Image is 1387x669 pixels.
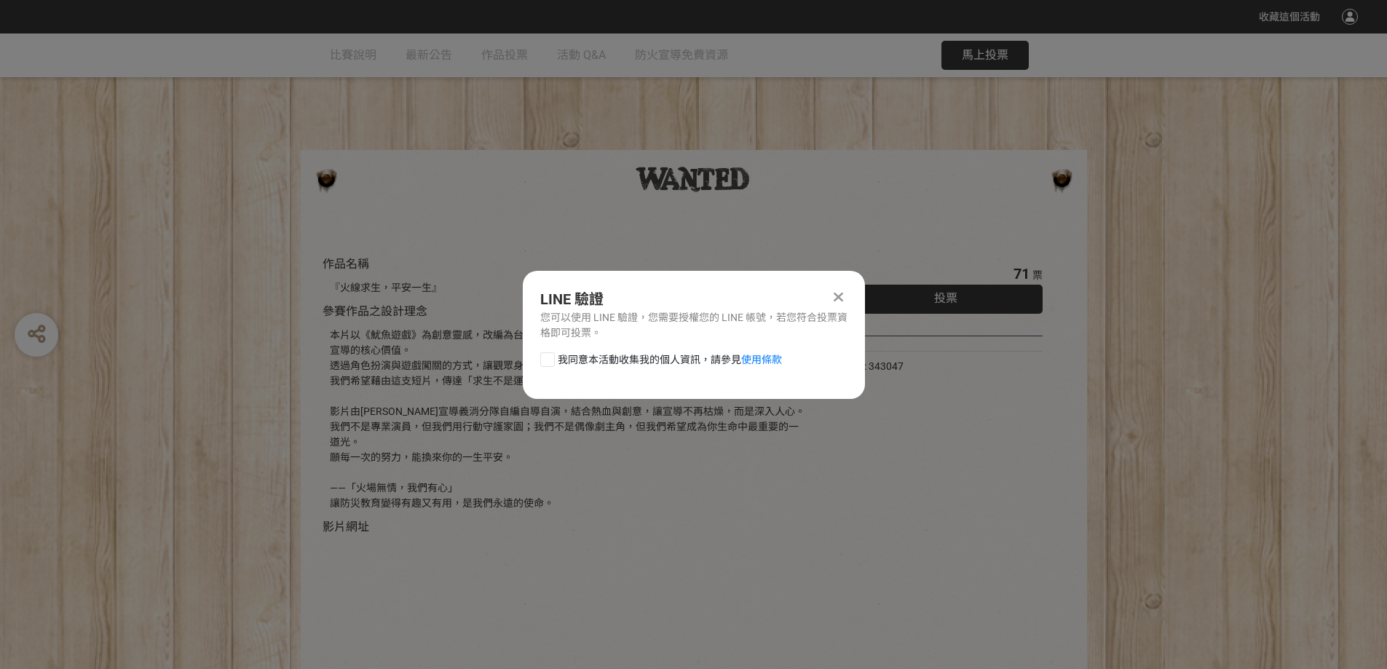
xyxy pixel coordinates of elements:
span: 馬上投票 [962,48,1008,62]
span: SID: 343047 [849,360,904,372]
span: 最新公告 [406,48,452,62]
a: 作品投票 [481,33,528,77]
span: 投票 [934,291,957,305]
span: 我同意本活動收集我的個人資訊，請參見 [558,352,782,368]
div: 『火線求生，平安一生』 [330,280,805,296]
a: 最新公告 [406,33,452,77]
a: 比賽說明 [330,33,376,77]
a: 活動 Q&A [557,33,606,77]
div: LINE 驗證 [540,288,847,310]
span: 防火宣導免費資源 [635,48,728,62]
span: 票 [1032,269,1043,281]
button: 馬上投票 [941,41,1029,70]
div: 本片以《魷魚遊戲》為創意靈感，改編為台灣在地風格的「透抽遊戲」，融入趣味與驚險元素，帶出消防宣導的核心價值。 透過角色扮演與遊戲闖關的方式，讓觀眾身歷其境，學會在火場中如何冷靜應對、正確逃生。 ... [330,328,805,511]
span: 71 [1013,265,1030,282]
span: 活動 Q&A [557,48,606,62]
span: 參賽作品之設計理念 [323,304,427,318]
span: 比賽說明 [330,48,376,62]
span: 影片網址 [323,520,369,534]
div: 您可以使用 LINE 驗證，您需要授權您的 LINE 帳號，若您符合投票資格即可投票。 [540,310,847,341]
a: 使用條款 [741,354,782,365]
span: 作品投票 [481,48,528,62]
span: 收藏這個活動 [1259,11,1320,23]
a: 防火宣導免費資源 [635,33,728,77]
span: 作品名稱 [323,257,369,271]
